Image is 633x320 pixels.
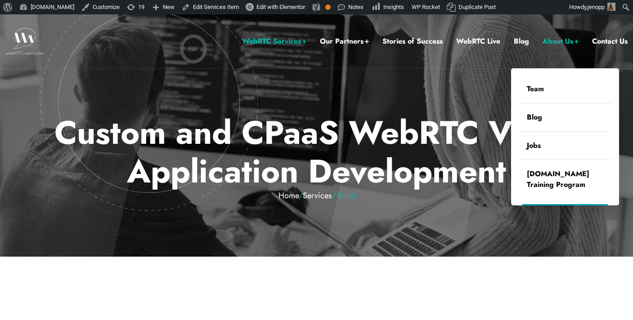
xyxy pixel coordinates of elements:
a: Home [278,190,299,201]
a: Jobs [518,132,612,160]
img: WebRTC.ventures [5,28,44,55]
span: jenopp [588,4,605,10]
a: Services [303,190,332,201]
em: / / Build [53,191,580,201]
span: Edit with Elementor [256,4,305,10]
a: WebRTC Services [242,36,306,47]
a: Blog [514,36,529,47]
span: Insights [383,4,404,10]
a: About Us [543,36,579,47]
a: WebRTC Live [456,36,500,47]
a: Stories of Success [382,36,443,47]
a: Team [518,75,612,103]
div: OK [325,4,331,10]
a: [DOMAIN_NAME] Training Program [518,160,612,199]
a: Our Partners [320,36,369,47]
a: Contact Us [592,36,628,47]
p: Custom and CPaaS WebRTC Video Application Development [53,113,580,200]
a: Blog [518,103,612,131]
